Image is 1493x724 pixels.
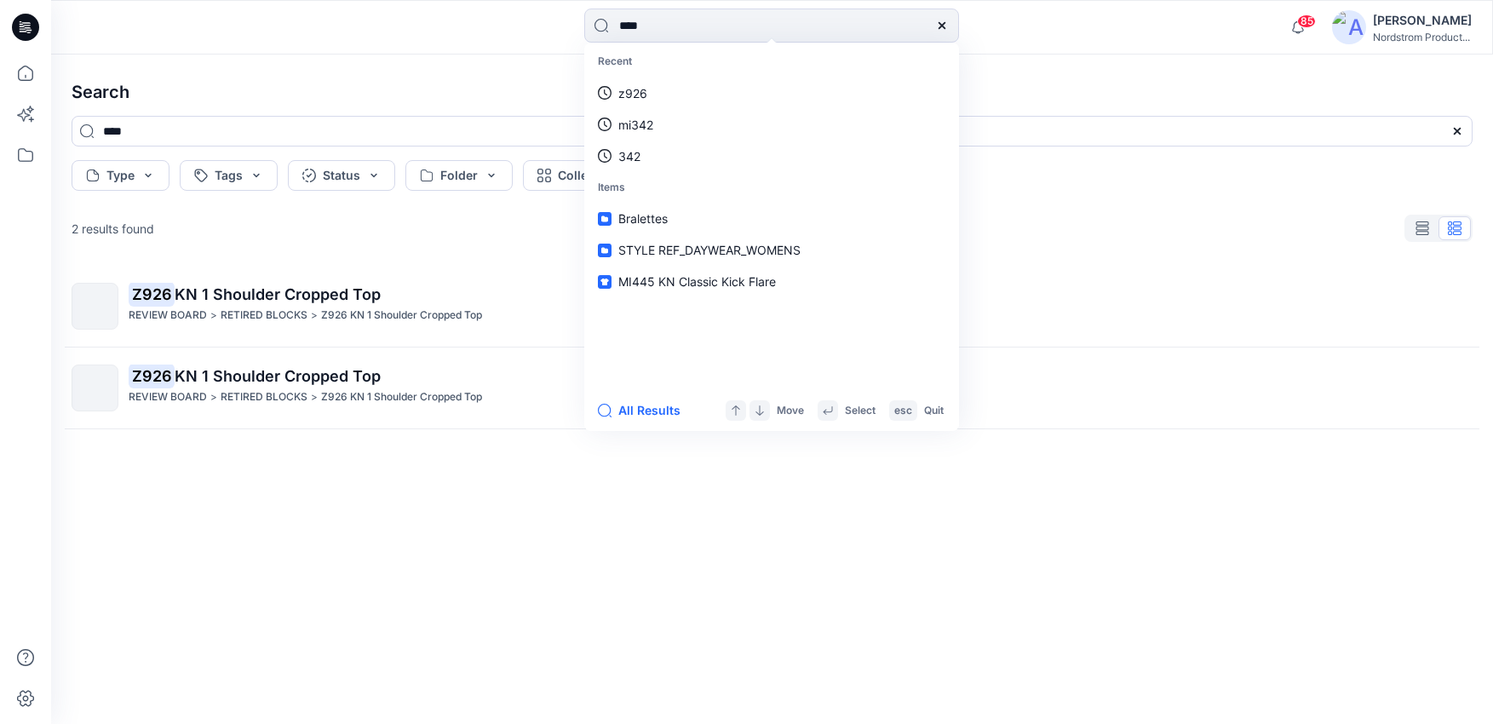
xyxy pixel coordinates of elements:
div: Nordstrom Product... [1373,31,1472,43]
button: All Results [598,400,692,421]
a: MI445 KN Classic Kick Flare [588,266,956,297]
p: Items [588,172,956,204]
p: Z926 KN 1 Shoulder Cropped Top [321,307,482,325]
p: RETIRED BLOCKS [221,388,307,406]
a: Z926KN 1 Shoulder Cropped TopREVIEW BOARD>RETIRED BLOCKS>Z926 KN 1 Shoulder Cropped Top [61,273,1483,340]
span: STYLE REF_DAYWEAR_WOMENS [618,243,801,257]
p: > [311,388,318,406]
p: REVIEW BOARD [129,388,207,406]
a: STYLE REF_DAYWEAR_WOMENS [588,234,956,266]
p: mi342 [618,116,653,134]
p: RETIRED BLOCKS [221,307,307,325]
span: Bralettes [618,211,668,226]
p: Z926 KN 1 Shoulder Cropped Top [321,388,482,406]
img: avatar [1332,10,1366,44]
mark: Z926 [129,364,175,388]
p: 342 [618,147,640,165]
mark: Z926 [129,282,175,306]
span: KN 1 Shoulder Cropped Top [175,285,381,303]
a: Bralettes [588,203,956,234]
p: esc [894,402,912,420]
p: Quit [924,402,944,420]
p: z926 [618,84,647,102]
div: [PERSON_NAME] [1373,10,1472,31]
h4: Search [58,68,1486,116]
a: mi342 [588,109,956,141]
p: Recent [588,46,956,78]
span: 85 [1297,14,1316,28]
a: 342 [588,141,956,172]
button: Status [288,160,395,191]
a: z926 [588,78,956,109]
p: REVIEW BOARD [129,307,207,325]
p: Move [777,402,804,420]
p: > [311,307,318,325]
p: Select [845,402,876,420]
a: Z926KN 1 Shoulder Cropped TopREVIEW BOARD>RETIRED BLOCKS>Z926 KN 1 Shoulder Cropped Top [61,354,1483,422]
button: Type [72,160,169,191]
span: KN 1 Shoulder Cropped Top [175,367,381,385]
button: Collection [523,160,652,191]
p: 2 results found [72,220,154,238]
p: > [210,388,217,406]
button: Folder [405,160,513,191]
span: MI445 KN Classic Kick Flare [618,274,776,289]
button: Tags [180,160,278,191]
p: > [210,307,217,325]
